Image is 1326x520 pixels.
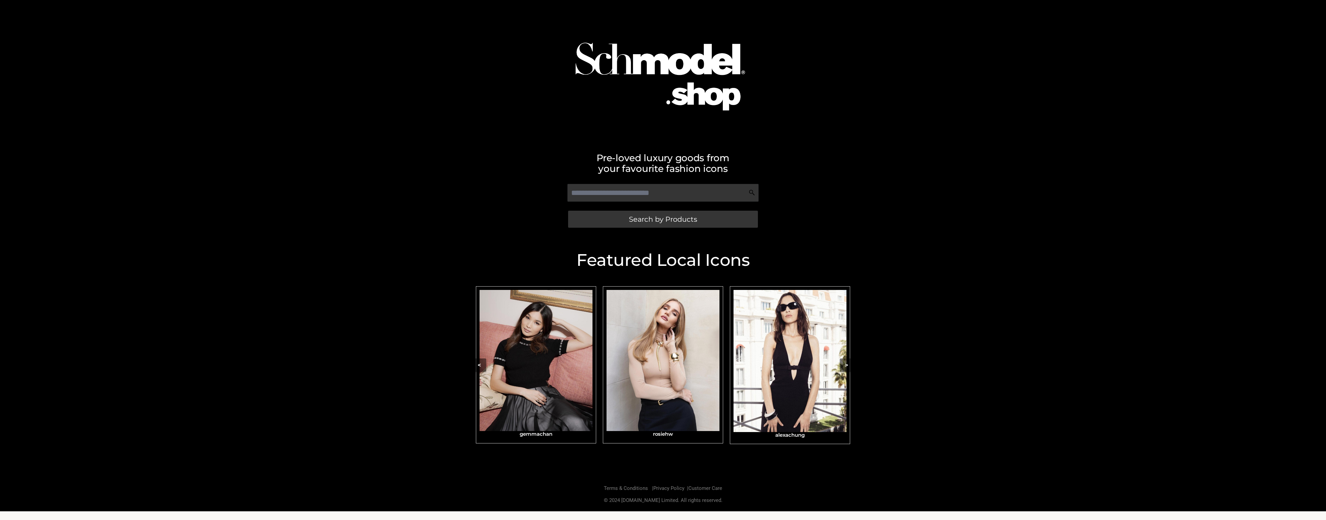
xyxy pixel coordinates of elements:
[688,485,722,491] a: Customer Care
[480,431,592,437] h3: gemmachan
[568,211,758,228] a: Search by Products
[607,431,719,437] h3: rosiehw
[476,286,596,443] a: gemmachangemmachan
[730,286,850,444] a: alexachungalexachung
[473,152,853,174] h2: Pre-loved luxury goods from your favourite fashion icons
[473,496,853,505] p: © 2024 [DOMAIN_NAME] Limited. All rights reserved.
[480,290,592,431] img: gemmachan
[734,432,846,438] h3: alexachung
[473,358,486,372] button: <
[749,189,755,196] img: Search Icon
[653,485,688,491] a: Privacy Policy |
[607,290,719,431] img: rosiehw
[604,485,653,491] a: Terms & Conditions |
[734,290,846,432] img: alexachung
[629,216,697,223] span: Search by Products
[473,286,853,444] div: Carousel Navigation
[473,252,853,269] h2: Featured Local Icons​
[840,358,853,372] button: >
[603,286,723,443] a: rosiehwrosiehw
